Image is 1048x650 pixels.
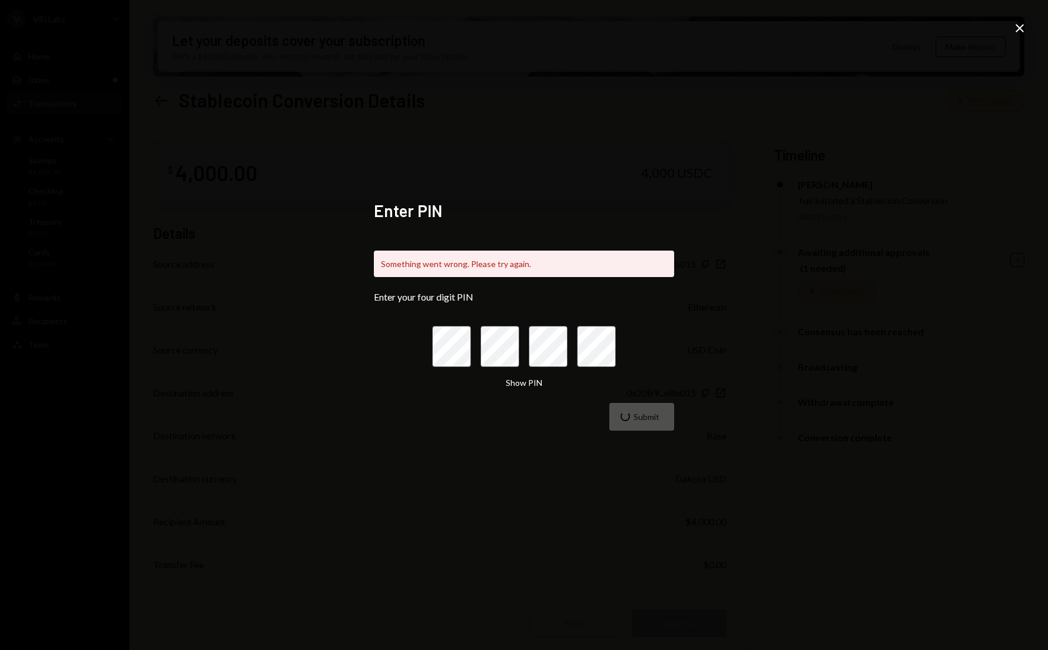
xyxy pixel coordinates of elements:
[480,326,519,367] input: pin code 2 of 4
[374,291,674,302] div: Enter your four digit PIN
[529,326,568,367] input: pin code 3 of 4
[577,326,616,367] input: pin code 4 of 4
[374,199,674,222] h2: Enter PIN
[432,326,471,367] input: pin code 1 of 4
[506,378,542,389] button: Show PIN
[374,251,674,277] div: Something went wrong. Please try again.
